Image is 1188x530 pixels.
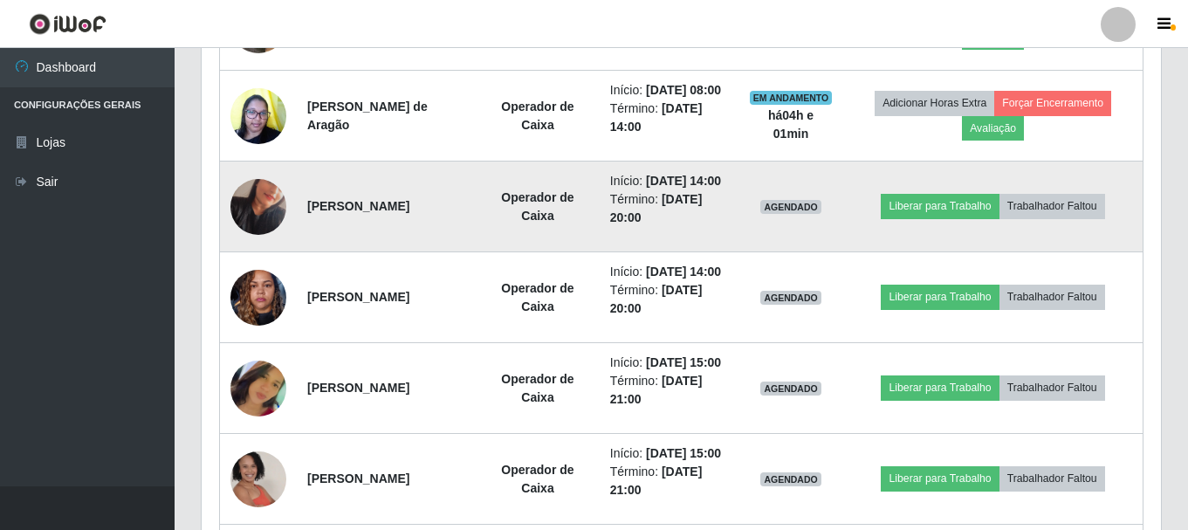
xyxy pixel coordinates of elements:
li: Término: [610,281,728,318]
span: AGENDADO [760,382,821,396]
time: [DATE] 15:00 [646,355,721,369]
button: Adicionar Horas Extra [875,91,994,115]
time: [DATE] 08:00 [646,83,721,97]
button: Liberar para Trabalho [881,466,999,491]
button: Trabalhador Faltou [999,285,1105,309]
button: Liberar para Trabalho [881,375,999,400]
strong: Operador de Caixa [501,190,573,223]
time: [DATE] 14:00 [646,174,721,188]
button: Trabalhador Faltou [999,375,1105,400]
li: Término: [610,463,728,499]
li: Início: [610,81,728,100]
time: [DATE] 15:00 [646,446,721,460]
img: 1680605937506.jpeg [230,339,286,438]
strong: [PERSON_NAME] [307,290,409,304]
strong: [PERSON_NAME] de Aragão [307,100,428,132]
li: Início: [610,354,728,372]
li: Término: [610,372,728,409]
strong: Operador de Caixa [501,463,573,495]
strong: Operador de Caixa [501,281,573,313]
li: Término: [610,100,728,136]
img: CoreUI Logo [29,13,106,35]
span: AGENDADO [760,200,821,214]
strong: [PERSON_NAME] [307,199,409,213]
strong: há 04 h e 01 min [768,108,814,141]
strong: [PERSON_NAME] [307,381,409,395]
li: Início: [610,263,728,281]
time: [DATE] 14:00 [646,265,721,279]
strong: Operador de Caixa [501,372,573,404]
span: EM ANDAMENTO [750,91,833,105]
li: Início: [610,444,728,463]
span: AGENDADO [760,291,821,305]
button: Trabalhador Faltou [999,466,1105,491]
button: Trabalhador Faltou [999,194,1105,218]
img: 1632390182177.jpeg [230,79,286,153]
span: AGENDADO [760,472,821,486]
li: Término: [610,190,728,227]
strong: [PERSON_NAME] [307,471,409,485]
li: Início: [610,172,728,190]
img: 1689018111072.jpeg [230,440,286,519]
button: Liberar para Trabalho [881,194,999,218]
strong: Operador de Caixa [501,100,573,132]
img: 1734465947432.jpeg [230,260,286,334]
button: Liberar para Trabalho [881,285,999,309]
button: Avaliação [962,116,1024,141]
button: Forçar Encerramento [994,91,1111,115]
img: 1724780126479.jpeg [230,157,286,257]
